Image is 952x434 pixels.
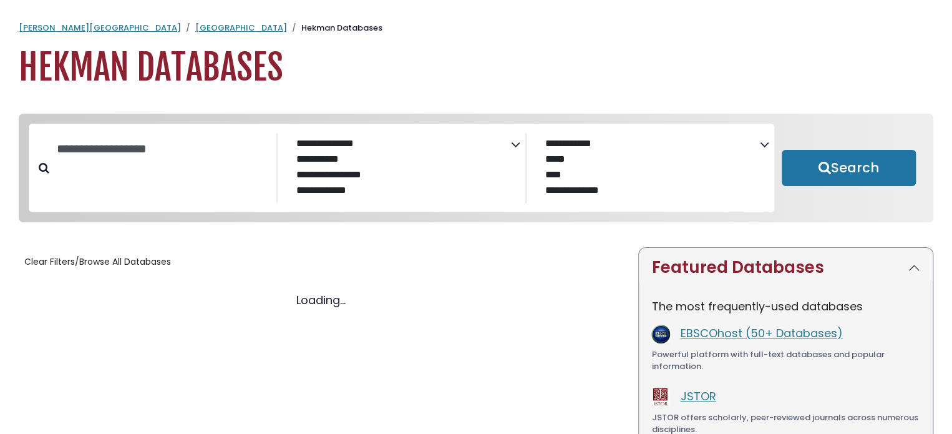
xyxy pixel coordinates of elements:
select: Database Subject Filter [288,135,511,204]
nav: Search filters [19,114,933,223]
input: Search database by title or keyword [49,139,276,159]
a: [PERSON_NAME][GEOGRAPHIC_DATA] [19,22,181,34]
p: The most frequently-used databases [651,298,920,315]
nav: breadcrumb [19,22,933,34]
a: EBSCOhost (50+ Databases) [680,325,842,341]
button: Clear Filters/Browse All Databases [19,252,177,272]
button: Submit for Search Results [782,150,916,186]
button: Featured Databases [639,248,933,287]
a: [GEOGRAPHIC_DATA] [195,22,287,34]
div: Powerful platform with full-text databases and popular information. [651,348,920,373]
li: Hekman Databases [287,22,382,34]
h1: Hekman Databases [19,47,933,89]
select: Database Vendors Filter [537,135,760,204]
a: JSTOR [680,388,716,404]
div: Loading... [19,292,623,308]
